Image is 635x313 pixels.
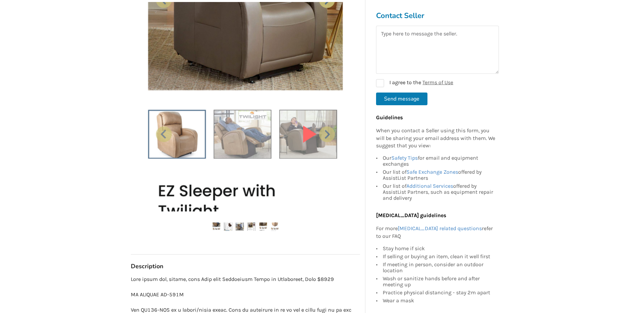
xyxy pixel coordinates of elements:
[376,127,496,150] p: When you contact a Seller using this form, you will be sharing your email address with them. We s...
[398,225,482,231] a: [MEDICAL_DATA] related questions
[383,246,496,253] div: Stay home if sick
[376,114,403,121] b: Guidelines
[376,11,499,20] h3: Contact Seller
[376,212,446,219] b: [MEDICAL_DATA] guidelines
[383,297,496,304] div: Wear a mask
[376,93,427,105] button: Send message
[376,225,496,240] p: For more refer to our FAQ
[224,222,232,231] img: lift chair by golden hazelnut color -lift recline chair-transfer aids-abbotsford-assistlist-listing
[131,263,360,270] h3: Description
[383,275,496,289] div: Wash or sanitize hands before and after meeting up
[271,222,279,231] img: lift chair by golden hazelnut color -lift recline chair-transfer aids-abbotsford-assistlist-listing
[391,155,418,161] a: Safety Tips
[383,289,496,297] div: Practice physical distancing - stay 2m apart
[259,222,267,231] img: lift chair by golden hazelnut color -lift recline chair-transfer aids-abbotsford-assistlist-listing
[422,79,453,86] a: Terms of Use
[236,222,244,231] img: lift chair by golden hazelnut color -lift recline chair-transfer aids-abbotsford-assistlist-listing
[383,168,496,182] div: Our list of offered by AssistList Partners
[406,169,458,175] a: Safe Exchange Zones
[383,155,496,168] div: Our for email and equipment exchanges
[383,261,496,275] div: If meeting in person, consider an outdoor location
[247,222,256,231] img: lift chair by golden hazelnut color -lift recline chair-transfer aids-abbotsford-assistlist-listing
[383,253,496,261] div: If selling or buying an item, clean it well first
[376,79,453,87] label: I agree to the
[406,183,453,189] a: Additional Services
[383,182,496,201] div: Our list of offered by AssistList Partners, such as equipment repair and delivery
[212,222,221,231] img: lift chair by golden hazelnut color -lift recline chair-transfer aids-abbotsford-assistlist-listing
